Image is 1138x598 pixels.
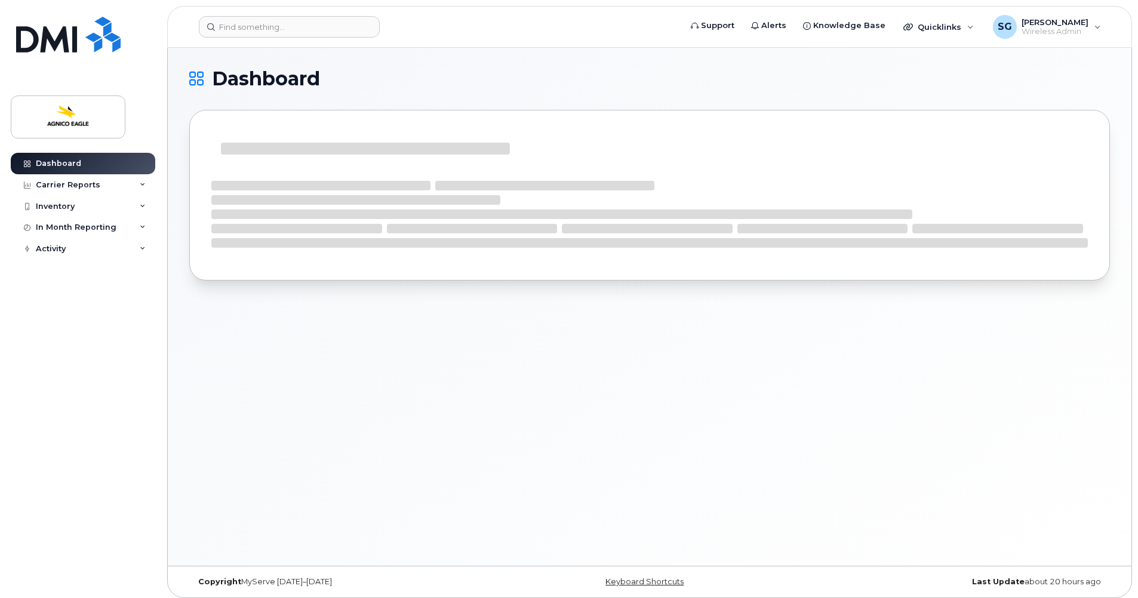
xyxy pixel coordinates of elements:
[198,577,241,586] strong: Copyright
[605,577,684,586] a: Keyboard Shortcuts
[212,70,320,88] span: Dashboard
[189,577,496,587] div: MyServe [DATE]–[DATE]
[803,577,1110,587] div: about 20 hours ago
[972,577,1025,586] strong: Last Update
